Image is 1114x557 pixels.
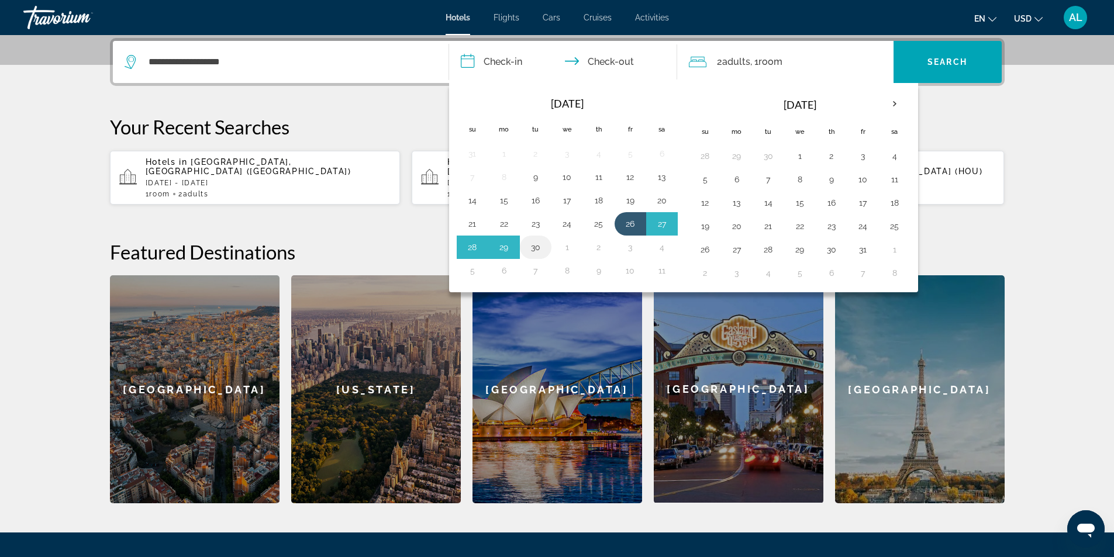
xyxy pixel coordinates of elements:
button: Search [894,41,1002,83]
button: Day 12 [696,195,715,211]
span: 2 [178,190,209,198]
span: 2 [717,54,750,70]
button: Day 27 [727,241,746,258]
th: [DATE] [721,91,879,119]
button: Day 2 [526,146,545,162]
p: [DATE] - [DATE] [447,179,693,187]
span: Room [758,56,782,67]
div: [GEOGRAPHIC_DATA] [654,275,823,503]
button: Day 1 [885,241,904,258]
button: Day 18 [589,192,608,209]
button: Day 7 [759,171,778,188]
button: Day 6 [653,146,671,162]
button: Check in and out dates [449,41,677,83]
button: Day 21 [759,218,778,234]
button: Day 3 [621,239,640,255]
button: Day 31 [854,241,872,258]
button: Day 24 [854,218,872,234]
a: [GEOGRAPHIC_DATA] [472,275,642,503]
button: Travelers: 2 adults, 0 children [677,41,894,83]
button: Day 11 [885,171,904,188]
button: Day 2 [589,239,608,255]
button: Day 7 [526,262,545,279]
button: User Menu [1060,5,1091,30]
button: Day 19 [696,218,715,234]
button: Day 9 [589,262,608,279]
span: AL [1069,12,1082,23]
a: Flights [494,13,519,22]
a: Cruises [584,13,612,22]
button: Day 12 [621,169,640,185]
a: Activities [635,13,669,22]
button: Day 5 [696,171,715,188]
button: Day 31 [463,146,482,162]
button: Day 6 [495,262,513,279]
button: Day 3 [854,148,872,164]
button: Day 28 [463,239,482,255]
button: Day 15 [791,195,809,211]
a: Hotels [446,13,470,22]
span: [PERSON_NAME], [GEOGRAPHIC_DATA], [GEOGRAPHIC_DATA], [GEOGRAPHIC_DATA] [447,157,677,176]
button: Day 21 [463,216,482,232]
button: Day 28 [759,241,778,258]
span: Adults [722,56,750,67]
button: Day 4 [589,146,608,162]
span: 1 [146,190,170,198]
button: Day 30 [822,241,841,258]
button: Day 4 [885,148,904,164]
button: Day 5 [791,265,809,281]
button: Day 20 [653,192,671,209]
button: Day 27 [653,216,671,232]
span: Adults [183,190,209,198]
span: , 1 [750,54,782,70]
button: Day 5 [621,146,640,162]
button: Hotels in [GEOGRAPHIC_DATA], [GEOGRAPHIC_DATA] ([GEOGRAPHIC_DATA])[DATE] - [DATE]1Room2Adults [110,150,401,205]
button: Day 29 [495,239,513,255]
button: Day 10 [854,171,872,188]
button: Day 19 [621,192,640,209]
button: Day 17 [854,195,872,211]
button: Day 15 [495,192,513,209]
a: Cars [543,13,560,22]
button: Day 26 [621,216,640,232]
button: Day 22 [495,216,513,232]
button: Day 1 [791,148,809,164]
button: Day 16 [526,192,545,209]
button: Day 13 [727,195,746,211]
button: Day 25 [589,216,608,232]
button: Day 14 [463,192,482,209]
a: Travorium [23,2,140,33]
button: Day 30 [759,148,778,164]
button: Day 9 [526,169,545,185]
button: Day 26 [696,241,715,258]
button: Day 5 [463,262,482,279]
span: Hotels in [447,157,489,167]
th: [DATE] [488,91,646,116]
span: Search [927,57,967,67]
span: Room [149,190,170,198]
button: Next month [879,91,910,117]
button: Day 13 [653,169,671,185]
button: Day 3 [558,146,577,162]
span: [GEOGRAPHIC_DATA], [GEOGRAPHIC_DATA] ([GEOGRAPHIC_DATA]) [146,157,351,176]
button: Day 4 [653,239,671,255]
button: Day 2 [696,265,715,281]
button: Day 25 [885,218,904,234]
button: Day 28 [696,148,715,164]
button: Day 20 [727,218,746,234]
button: Change currency [1014,10,1043,27]
button: Day 24 [558,216,577,232]
button: Day 23 [526,216,545,232]
p: Your Recent Searches [110,115,1005,139]
button: Day 11 [653,262,671,279]
button: Day 9 [822,171,841,188]
span: Hotels in [146,157,188,167]
button: Day 8 [885,265,904,281]
button: Day 8 [558,262,577,279]
a: [GEOGRAPHIC_DATA] [835,275,1005,503]
h2: Featured Destinations [110,240,1005,264]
